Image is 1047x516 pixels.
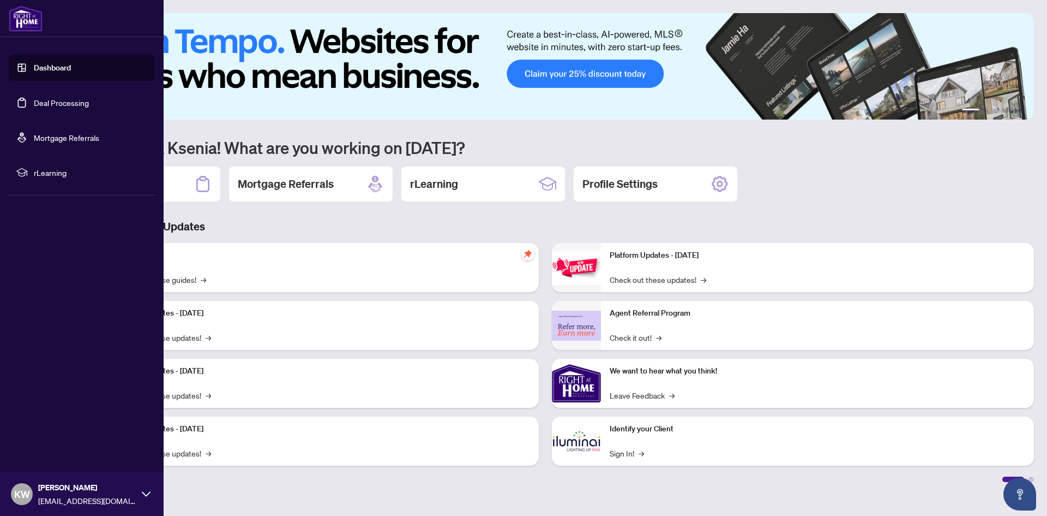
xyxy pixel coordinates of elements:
[610,331,661,343] a: Check it out!→
[1019,109,1023,113] button: 6
[115,250,530,262] p: Self-Help
[410,176,458,192] h2: rLearning
[14,487,30,502] span: KW
[669,389,675,401] span: →
[610,365,1025,377] p: We want to hear what you think!
[115,365,530,377] p: Platform Updates - [DATE]
[1003,478,1036,511] button: Open asap
[701,274,706,286] span: →
[206,331,211,343] span: →
[984,109,988,113] button: 2
[1001,109,1006,113] button: 4
[115,423,530,435] p: Platform Updates - [DATE]
[552,251,601,285] img: Platform Updates - June 23, 2025
[992,109,997,113] button: 3
[521,247,534,260] span: pushpin
[201,274,206,286] span: →
[610,389,675,401] a: Leave Feedback→
[206,447,211,459] span: →
[115,307,530,319] p: Platform Updates - [DATE]
[9,5,43,32] img: logo
[34,98,89,108] a: Deal Processing
[34,167,147,179] span: rLearning
[238,176,334,192] h2: Mortgage Referrals
[639,447,644,459] span: →
[34,133,99,143] a: Mortgage Referrals
[610,307,1025,319] p: Agent Referral Program
[610,274,706,286] a: Check out these updates!→
[206,389,211,401] span: →
[610,447,644,459] a: Sign In!→
[38,495,136,507] span: [EMAIL_ADDRESS][DOMAIN_NAME]
[57,219,1034,234] h3: Brokerage & Industry Updates
[57,137,1034,158] h1: Welcome back Ksenia! What are you working on [DATE]?
[552,359,601,408] img: We want to hear what you think!
[34,63,71,73] a: Dashboard
[552,417,601,466] img: Identify your Client
[610,423,1025,435] p: Identify your Client
[656,331,661,343] span: →
[962,109,979,113] button: 1
[38,482,136,494] span: [PERSON_NAME]
[1010,109,1014,113] button: 5
[57,13,1034,120] img: Slide 0
[610,250,1025,262] p: Platform Updates - [DATE]
[552,311,601,341] img: Agent Referral Program
[582,176,658,192] h2: Profile Settings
